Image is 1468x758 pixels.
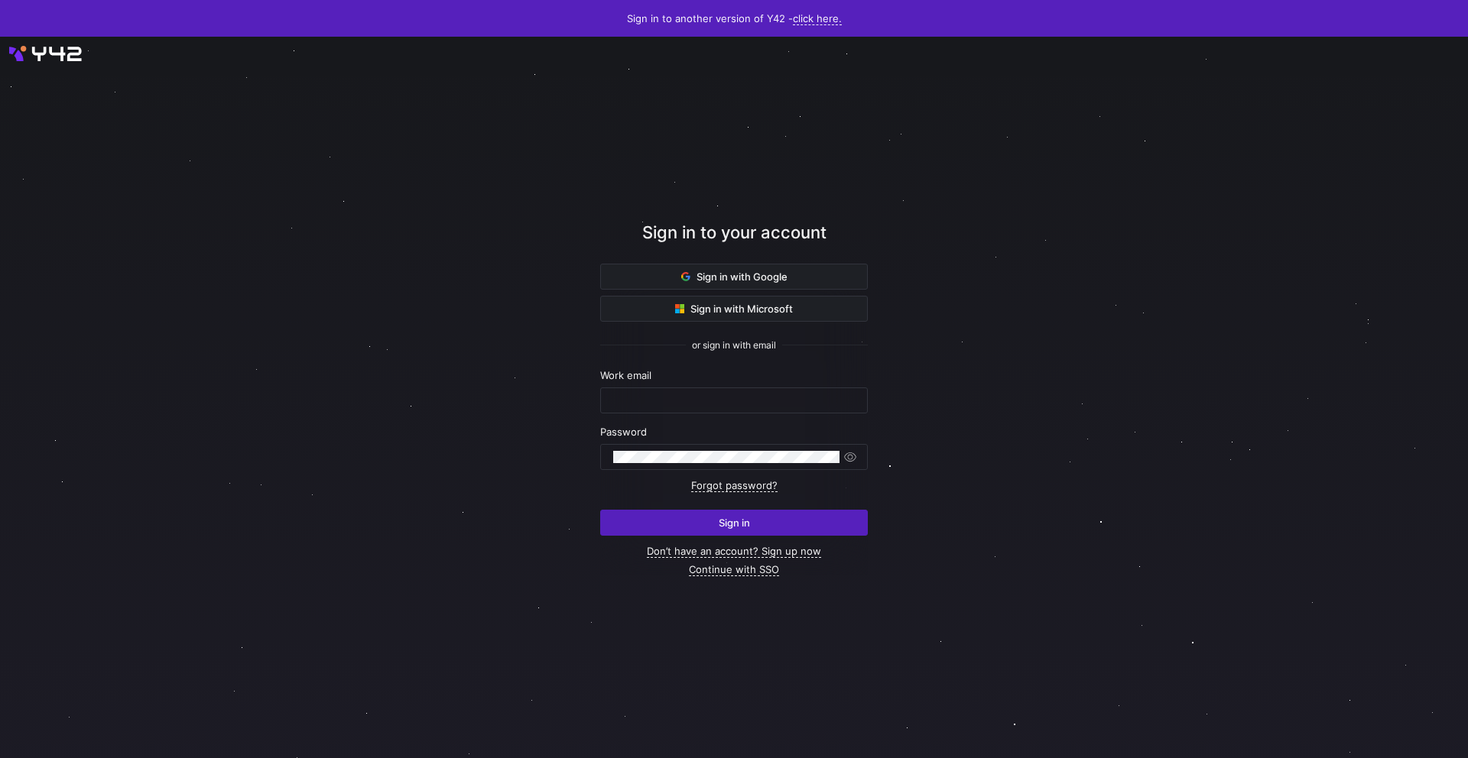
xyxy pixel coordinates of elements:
[691,479,778,492] a: Forgot password?
[681,270,788,283] span: Sign in with Google
[600,220,868,264] div: Sign in to your account
[692,340,776,351] span: or sign in with email
[793,12,842,25] a: click here.
[689,563,779,576] a: Continue with SSO
[600,369,651,381] span: Work email
[600,426,647,438] span: Password
[600,510,868,536] button: Sign in
[600,296,868,322] button: Sign in with Microsoft
[719,517,750,529] span: Sign in
[675,303,793,315] span: Sign in with Microsoft
[600,264,868,290] button: Sign in with Google
[647,545,821,558] a: Don’t have an account? Sign up now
